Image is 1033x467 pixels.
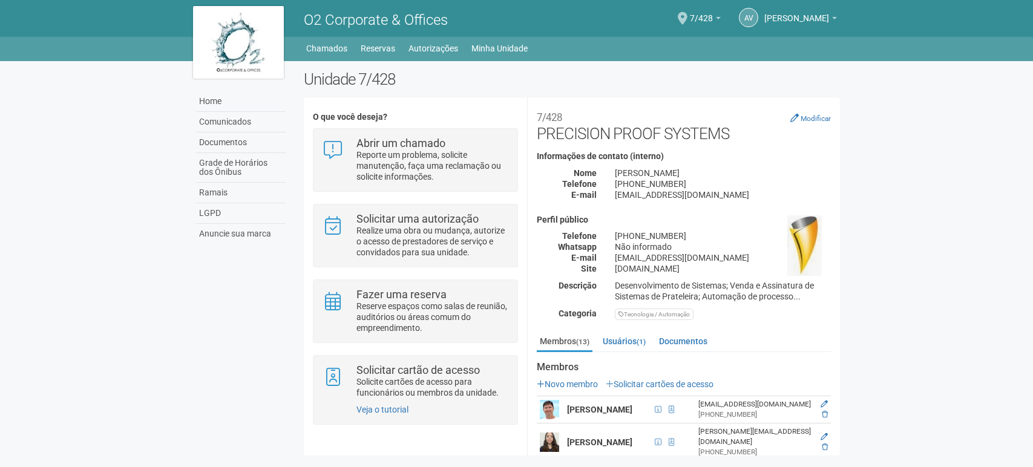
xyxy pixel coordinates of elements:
[606,252,840,263] div: [EMAIL_ADDRESS][DOMAIN_NAME]
[606,280,840,302] div: Desenvolvimento de Sistemas; Venda e Assinatura de Sistemas de Prateleira; Automação de processo...
[540,400,559,419] img: user.png
[313,113,518,122] h4: O que você deseja?
[571,190,597,200] strong: E-mail
[356,212,479,225] strong: Solicitar uma autorização
[540,433,559,452] img: user.png
[822,443,828,451] a: Excluir membro
[698,399,811,410] div: [EMAIL_ADDRESS][DOMAIN_NAME]
[537,332,592,352] a: Membros(13)
[567,437,632,447] strong: [PERSON_NAME]
[606,230,840,241] div: [PHONE_NUMBER]
[306,40,347,57] a: Chamados
[698,410,811,420] div: [PHONE_NUMBER]
[558,242,597,252] strong: Whatsapp
[562,231,597,241] strong: Telefone
[571,253,597,263] strong: E-mail
[323,214,508,258] a: Solicitar uma autorização Realize uma obra ou mudança, autorize o acesso de prestadores de serviç...
[356,405,408,414] a: Veja o tutorial
[787,215,822,276] img: business.png
[606,189,840,200] div: [EMAIL_ADDRESS][DOMAIN_NAME]
[537,379,598,389] a: Novo membro
[690,15,721,25] a: 7/428
[790,113,831,123] a: Modificar
[323,365,508,398] a: Solicitar cartão de acesso Solicite cartões de acesso para funcionários ou membros da unidade.
[361,40,395,57] a: Reservas
[822,410,828,419] a: Excluir membro
[606,241,840,252] div: Não informado
[600,332,649,350] a: Usuários(1)
[356,288,447,301] strong: Fazer uma reserva
[196,91,286,112] a: Home
[764,2,829,23] span: Alexandre Victoriano Gomes
[698,426,811,447] div: [PERSON_NAME][EMAIL_ADDRESS][DOMAIN_NAME]
[559,281,597,290] strong: Descrição
[356,364,480,376] strong: Solicitar cartão de acesso
[471,40,528,57] a: Minha Unidade
[196,112,286,132] a: Comunicados
[764,15,837,25] a: [PERSON_NAME]
[537,111,562,123] small: 7/428
[356,301,508,333] p: Reserve espaços como salas de reunião, auditórios ou áreas comum do empreendimento.
[196,132,286,153] a: Documentos
[606,263,840,274] div: [DOMAIN_NAME]
[408,40,458,57] a: Autorizações
[562,179,597,189] strong: Telefone
[304,70,841,88] h2: Unidade 7/428
[801,114,831,123] small: Modificar
[537,152,831,161] h4: Informações de contato (interno)
[821,433,828,441] a: Editar membro
[567,405,632,414] strong: [PERSON_NAME]
[193,6,284,79] img: logo.jpg
[615,309,694,320] div: Tecnologia / Automação
[821,400,828,408] a: Editar membro
[304,11,448,28] span: O2 Corporate & Offices
[637,338,646,346] small: (1)
[196,224,286,244] a: Anuncie sua marca
[356,225,508,258] p: Realize uma obra ou mudança, autorize o acesso de prestadores de serviço e convidados para sua un...
[537,362,831,373] strong: Membros
[581,264,597,273] strong: Site
[559,309,597,318] strong: Categoria
[356,137,445,149] strong: Abrir um chamado
[356,376,508,398] p: Solicite cartões de acesso para funcionários ou membros da unidade.
[323,289,508,333] a: Fazer uma reserva Reserve espaços como salas de reunião, auditórios ou áreas comum do empreendime...
[537,215,831,224] h4: Perfil público
[690,2,713,23] span: 7/428
[356,149,508,182] p: Reporte um problema, solicite manutenção, faça uma reclamação ou solicite informações.
[606,379,713,389] a: Solicitar cartões de acesso
[196,183,286,203] a: Ramais
[576,338,589,346] small: (13)
[739,8,758,27] a: AV
[196,203,286,224] a: LGPD
[574,168,597,178] strong: Nome
[323,138,508,182] a: Abrir um chamado Reporte um problema, solicite manutenção, faça uma reclamação ou solicite inform...
[698,447,811,457] div: [PHONE_NUMBER]
[537,106,831,143] h2: PRECISION PROOF SYSTEMS
[656,332,710,350] a: Documentos
[196,153,286,183] a: Grade de Horários dos Ônibus
[606,168,840,178] div: [PERSON_NAME]
[606,178,840,189] div: [PHONE_NUMBER]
